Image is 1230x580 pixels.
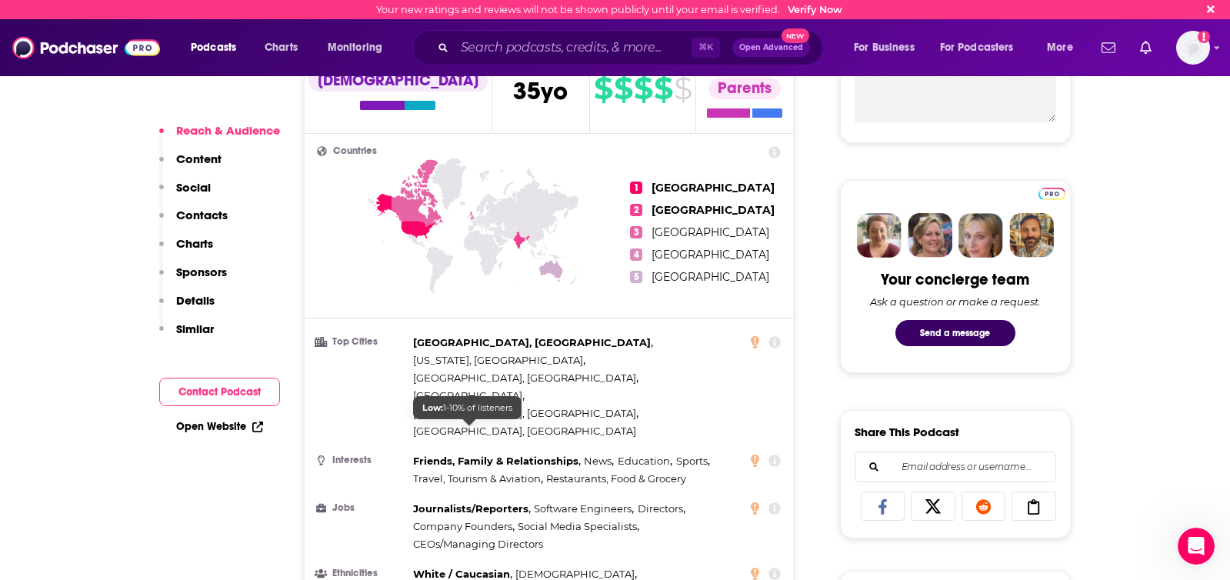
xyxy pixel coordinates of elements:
[881,270,1029,289] div: Your concierge team
[676,452,710,470] span: ,
[652,248,769,262] span: [GEOGRAPHIC_DATA]
[857,213,902,258] img: Sydney Profile
[870,295,1041,308] div: Ask a question or make a request.
[546,472,686,485] span: Restaurants, Food & Grocery
[895,320,1015,346] button: Send a message
[413,455,578,467] span: Friends, Family & Relationships
[317,35,402,60] button: open menu
[427,30,838,65] div: Search podcasts, credits, & more...
[413,405,638,422] span: ,
[413,520,512,532] span: Company Founders
[422,402,443,413] b: Low:
[1176,31,1210,65] img: User Profile
[413,389,522,402] span: [GEOGRAPHIC_DATA]
[1038,185,1065,200] a: Pro website
[413,568,510,580] span: White / Caucasian
[654,76,672,101] span: $
[638,502,683,515] span: Directors
[413,502,528,515] span: Journalists/Reporters
[534,500,634,518] span: ,
[159,123,280,152] button: Reach & Audience
[676,455,708,467] span: Sports
[788,4,842,15] a: Verify Now
[413,354,583,366] span: [US_STATE], [GEOGRAPHIC_DATA]
[191,37,236,58] span: Podcasts
[413,387,525,405] span: ,
[176,123,280,138] p: Reach & Audience
[1134,35,1158,61] a: Show notifications dropdown
[413,538,543,550] span: CEOs/Managing Directors
[782,28,809,43] span: New
[534,502,632,515] span: Software Engineers
[176,236,213,251] p: Charts
[413,472,541,485] span: Travel, Tourism & Aviation
[413,336,651,348] span: [GEOGRAPHIC_DATA], [GEOGRAPHIC_DATA]
[518,518,639,535] span: ,
[176,180,211,195] p: Social
[413,334,653,352] span: ,
[958,213,1003,258] img: Jules Profile
[317,568,407,578] h3: Ethnicities
[868,452,1043,482] input: Email address or username...
[159,265,227,293] button: Sponsors
[413,452,581,470] span: ,
[413,500,531,518] span: ,
[1178,528,1215,565] iframe: Intercom live chat
[176,293,215,308] p: Details
[1038,188,1065,200] img: Podchaser Pro
[855,452,1056,482] div: Search followers
[413,372,636,384] span: [GEOGRAPHIC_DATA], [GEOGRAPHIC_DATA]
[1176,31,1210,65] span: Logged in as DanHaggerty
[630,226,642,238] span: 3
[176,265,227,279] p: Sponsors
[159,236,213,265] button: Charts
[630,204,642,216] span: 2
[739,44,803,52] span: Open Advanced
[930,35,1036,60] button: open menu
[333,146,377,156] span: Countries
[652,270,769,284] span: [GEOGRAPHIC_DATA]
[584,452,614,470] span: ,
[908,213,952,258] img: Barbara Profile
[422,402,512,413] span: 1-10% of listeners
[159,378,280,406] button: Contact Podcast
[265,37,298,58] span: Charts
[584,455,612,467] span: News
[674,76,692,101] span: $
[159,180,211,208] button: Social
[1047,37,1073,58] span: More
[413,425,636,437] span: [GEOGRAPHIC_DATA], [GEOGRAPHIC_DATA]
[614,76,632,101] span: $
[854,37,915,58] span: For Business
[159,208,228,236] button: Contacts
[413,352,585,369] span: ,
[176,152,222,166] p: Content
[12,33,160,62] a: Podchaser - Follow, Share and Rate Podcasts
[630,248,642,261] span: 4
[1095,35,1122,61] a: Show notifications dropdown
[618,455,670,467] span: Education
[843,35,934,60] button: open menu
[594,76,612,101] span: $
[413,470,543,488] span: ,
[630,182,642,194] span: 1
[159,322,214,350] button: Similar
[1198,31,1210,43] svg: Email not verified
[159,293,215,322] button: Details
[513,76,568,106] span: 35 yo
[413,407,636,419] span: [GEOGRAPHIC_DATA], [GEOGRAPHIC_DATA]
[176,322,214,336] p: Similar
[692,38,720,58] span: ⌘ K
[855,425,959,439] h3: Share This Podcast
[1036,35,1092,60] button: open menu
[638,500,685,518] span: ,
[413,518,515,535] span: ,
[618,452,672,470] span: ,
[911,492,955,521] a: Share on X/Twitter
[317,455,407,465] h3: Interests
[376,4,842,15] div: Your new ratings and reviews will not be shown publicly until your email is verified.
[413,369,638,387] span: ,
[652,181,775,195] span: [GEOGRAPHIC_DATA]
[159,152,222,180] button: Content
[634,76,652,101] span: $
